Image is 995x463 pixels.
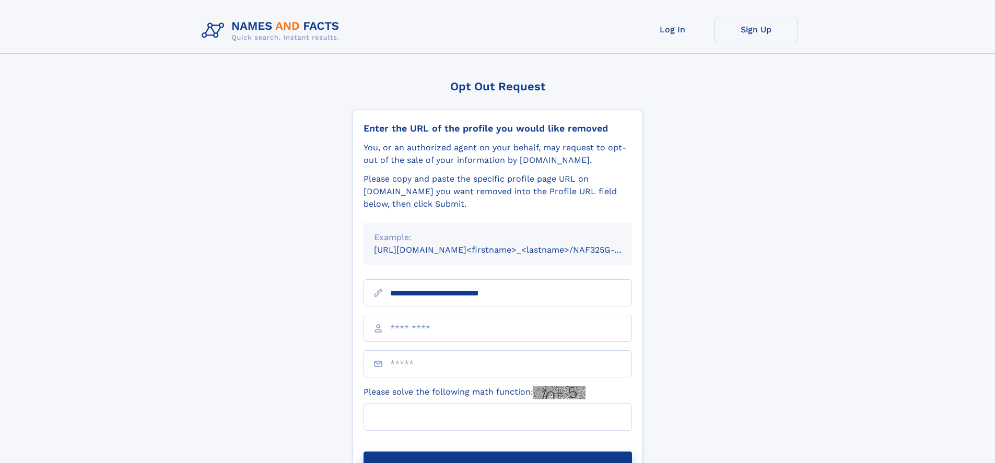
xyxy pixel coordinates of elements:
div: Example: [374,231,622,244]
a: Log In [631,17,715,42]
img: Logo Names and Facts [197,17,348,45]
div: Opt Out Request [353,80,643,93]
div: Enter the URL of the profile you would like removed [364,123,632,134]
a: Sign Up [715,17,798,42]
label: Please solve the following math function: [364,386,586,399]
div: Please copy and paste the specific profile page URL on [DOMAIN_NAME] you want removed into the Pr... [364,173,632,210]
small: [URL][DOMAIN_NAME]<firstname>_<lastname>/NAF325G-xxxxxxxx [374,245,652,255]
div: You, or an authorized agent on your behalf, may request to opt-out of the sale of your informatio... [364,141,632,167]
